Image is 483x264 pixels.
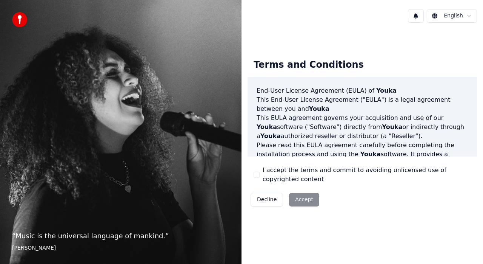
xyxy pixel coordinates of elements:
p: “ Music is the universal language of mankind. ” [12,231,229,241]
p: This EULA agreement governs your acquisition and use of our software ("Software") directly from o... [257,113,468,141]
div: Terms and Conditions [248,53,370,77]
h3: End-User License Agreement (EULA) of [257,86,468,95]
span: Youka [376,87,397,94]
span: Youka [257,123,277,130]
p: This End-User License Agreement ("EULA") is a legal agreement between you and [257,95,468,113]
label: I accept the terms and commit to avoiding unlicensed use of copyrighted content [263,166,471,184]
p: Please read this EULA agreement carefully before completing the installation process and using th... [257,141,468,177]
img: youka [12,12,27,27]
span: Youka [382,123,403,130]
span: Youka [260,132,281,140]
footer: [PERSON_NAME] [12,244,229,252]
span: Youka [309,105,329,112]
span: Youka [360,151,381,158]
button: Decline [251,193,283,207]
